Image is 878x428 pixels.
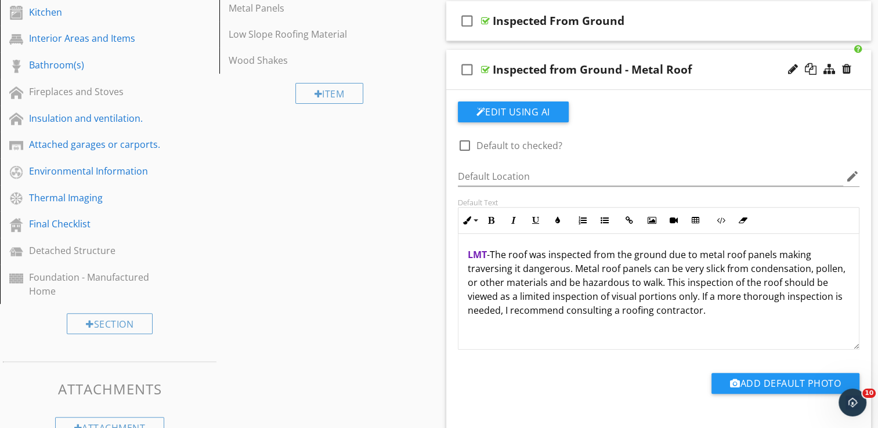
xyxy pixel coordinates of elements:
div: Fireplaces and Stoves [29,85,164,99]
div: Interior Areas and Items [29,31,164,45]
button: Unordered List [594,209,616,231]
i: check_box_outline_blank [458,7,476,35]
label: Default to checked? [476,140,562,151]
button: Clear Formatting [732,209,754,231]
span: - [487,248,490,261]
input: Default Location [458,167,844,186]
button: Italic (Ctrl+I) [503,209,525,231]
div: Thermal Imaging [29,191,164,205]
div: Item [295,83,364,104]
div: Foundation - Manufactured Home [29,270,164,298]
p: The roof was inspected from the ground due to metal roof panels making traversing it dangerous. M... [468,248,850,317]
button: Inline Style [458,209,480,231]
div: Section [67,313,153,334]
div: Insulation and ventilation. [29,111,164,125]
div: Default Text [458,198,860,207]
span: 10 [862,389,876,398]
div: Inspected from Ground - Metal Roof [493,63,692,77]
div: Bathroom(s) [29,58,164,72]
div: Final Checklist [29,217,164,231]
button: Bold (Ctrl+B) [480,209,503,231]
div: Attached garages or carports. [29,137,164,151]
button: Edit Using AI [458,101,569,122]
iframe: Intercom live chat [839,389,866,416]
div: Metal Panels [229,1,389,15]
div: Inspected From Ground [493,14,624,28]
i: check_box_outline_blank [458,56,476,84]
div: Environmental Information [29,164,164,178]
button: Insert Image (Ctrl+P) [641,209,663,231]
div: Detached Structure [29,244,164,257]
i: edit [846,169,859,183]
button: Underline (Ctrl+U) [525,209,547,231]
div: Wood Shakes [229,53,389,67]
button: Add Default Photo [711,373,859,394]
div: Low Slope Roofing Material [229,27,389,41]
button: Colors [547,209,569,231]
span: LMT [468,248,487,261]
button: Ordered List [572,209,594,231]
div: Kitchen [29,5,164,19]
button: Code View [710,209,732,231]
button: Insert Video [663,209,685,231]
